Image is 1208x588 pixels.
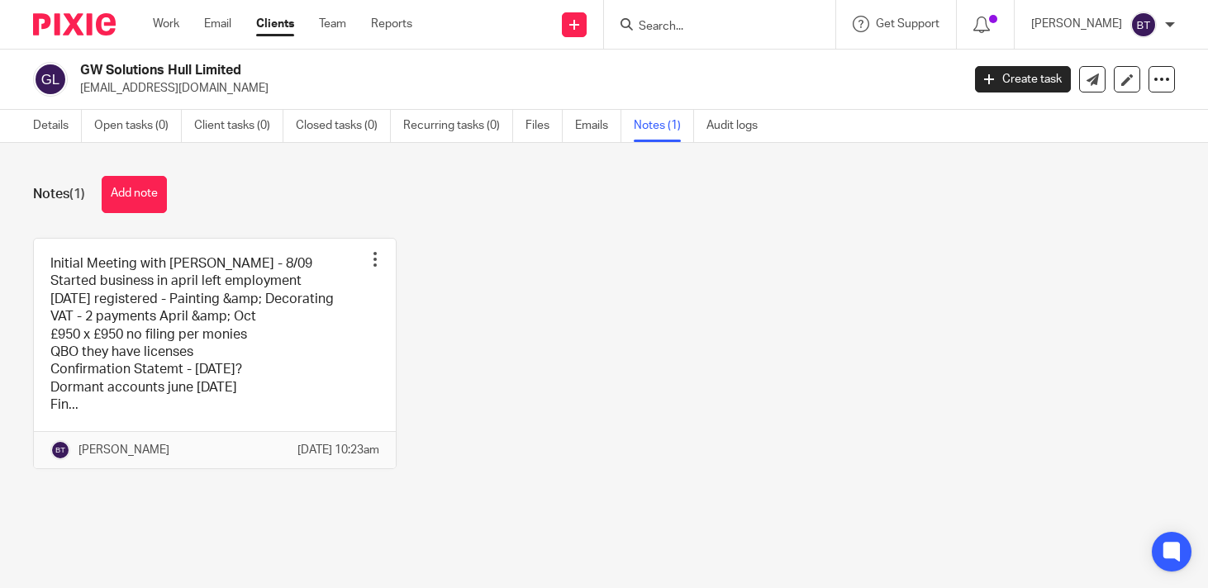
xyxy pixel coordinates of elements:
[204,16,231,32] a: Email
[78,442,169,458] p: [PERSON_NAME]
[637,20,786,35] input: Search
[80,62,776,79] h2: GW Solutions Hull Limited
[1031,16,1122,32] p: [PERSON_NAME]
[706,110,770,142] a: Audit logs
[526,110,563,142] a: Files
[876,18,939,30] span: Get Support
[50,440,70,460] img: svg%3E
[634,110,694,142] a: Notes (1)
[297,442,379,458] p: [DATE] 10:23am
[69,187,85,201] span: (1)
[256,16,294,32] a: Clients
[80,80,950,97] p: [EMAIL_ADDRESS][DOMAIN_NAME]
[194,110,283,142] a: Client tasks (0)
[33,110,82,142] a: Details
[319,16,346,32] a: Team
[33,62,68,97] img: svg%3E
[575,110,621,142] a: Emails
[153,16,179,32] a: Work
[296,110,391,142] a: Closed tasks (0)
[371,16,412,32] a: Reports
[33,186,85,203] h1: Notes
[1130,12,1157,38] img: svg%3E
[975,66,1071,92] a: Create task
[94,110,182,142] a: Open tasks (0)
[102,176,167,213] button: Add note
[403,110,513,142] a: Recurring tasks (0)
[33,13,116,36] img: Pixie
